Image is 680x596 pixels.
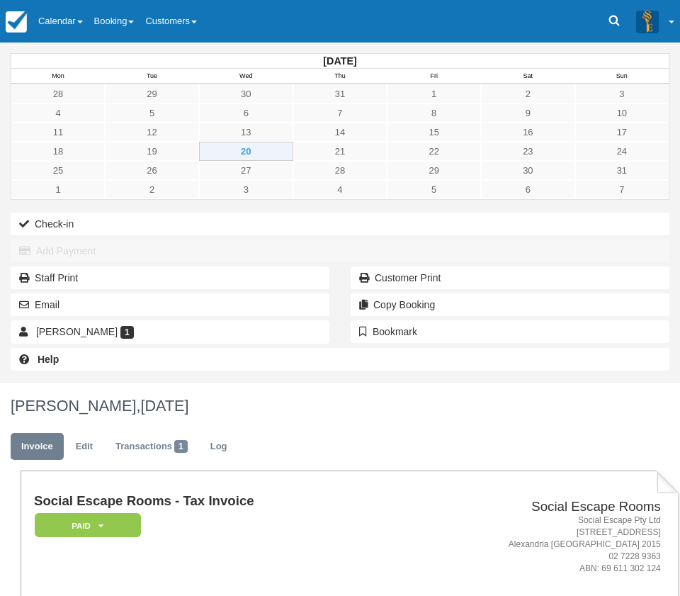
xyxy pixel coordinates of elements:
a: 6 [481,180,575,199]
a: 26 [105,161,199,180]
a: 7 [575,180,669,199]
a: Edit [65,433,103,461]
a: 30 [481,161,575,180]
a: 3 [575,84,669,103]
button: Email [11,293,329,316]
a: Invoice [11,433,64,461]
a: 17 [575,123,669,142]
h1: [PERSON_NAME], [11,398,669,415]
a: 21 [293,142,387,161]
em: Paid [35,513,141,538]
a: [PERSON_NAME] 1 [11,320,329,343]
span: [PERSON_NAME] [36,326,118,337]
a: Paid [34,512,136,539]
a: 13 [199,123,293,142]
a: 31 [575,161,669,180]
a: 27 [199,161,293,180]
a: 15 [387,123,481,142]
a: 24 [575,142,669,161]
button: Add Payment [11,240,669,262]
h1: Social Escape Rooms - Tax Invoice [34,494,420,509]
a: Customer Print [351,266,669,289]
a: 29 [105,84,199,103]
img: checkfront-main-nav-mini-logo.png [6,11,27,33]
span: 1 [120,326,134,339]
a: Transactions1 [105,433,198,461]
strong: [DATE] [323,55,356,67]
a: 12 [105,123,199,142]
a: 6 [199,103,293,123]
a: 3 [199,180,293,199]
th: Mon [11,69,106,84]
a: 22 [387,142,481,161]
button: Copy Booking [351,293,669,316]
b: Help [38,354,59,365]
a: 28 [293,161,387,180]
address: Social Escape Pty Ltd [STREET_ADDRESS] Alexandria [GEOGRAPHIC_DATA] 2015 02 7228 9363 ABN: 69 611... [426,515,661,575]
a: 2 [481,84,575,103]
a: 10 [575,103,669,123]
th: Sat [481,69,575,84]
a: 19 [105,142,199,161]
button: Bookmark [351,320,669,343]
a: 5 [105,103,199,123]
a: 14 [293,123,387,142]
a: 18 [11,142,105,161]
a: 1 [11,180,105,199]
a: 16 [481,123,575,142]
a: 4 [11,103,105,123]
a: 25 [11,161,105,180]
a: 30 [199,84,293,103]
a: 29 [387,161,481,180]
a: 11 [11,123,105,142]
th: Fri [387,69,481,84]
a: 28 [11,84,105,103]
th: Tue [105,69,199,84]
a: Log [200,433,238,461]
a: 4 [293,180,387,199]
button: Check-in [11,213,669,235]
a: 23 [481,142,575,161]
img: A3 [636,10,659,33]
span: [DATE] [140,397,188,415]
span: 1 [174,440,188,453]
a: 2 [105,180,199,199]
th: Thu [293,69,387,84]
a: Help [11,348,669,371]
a: 8 [387,103,481,123]
th: Sun [575,69,669,84]
a: Staff Print [11,266,329,289]
h2: Social Escape Rooms [426,500,661,515]
a: 9 [481,103,575,123]
th: Wed [199,69,293,84]
a: 5 [387,180,481,199]
a: 20 [199,142,293,161]
a: 7 [293,103,387,123]
a: 31 [293,84,387,103]
a: 1 [387,84,481,103]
